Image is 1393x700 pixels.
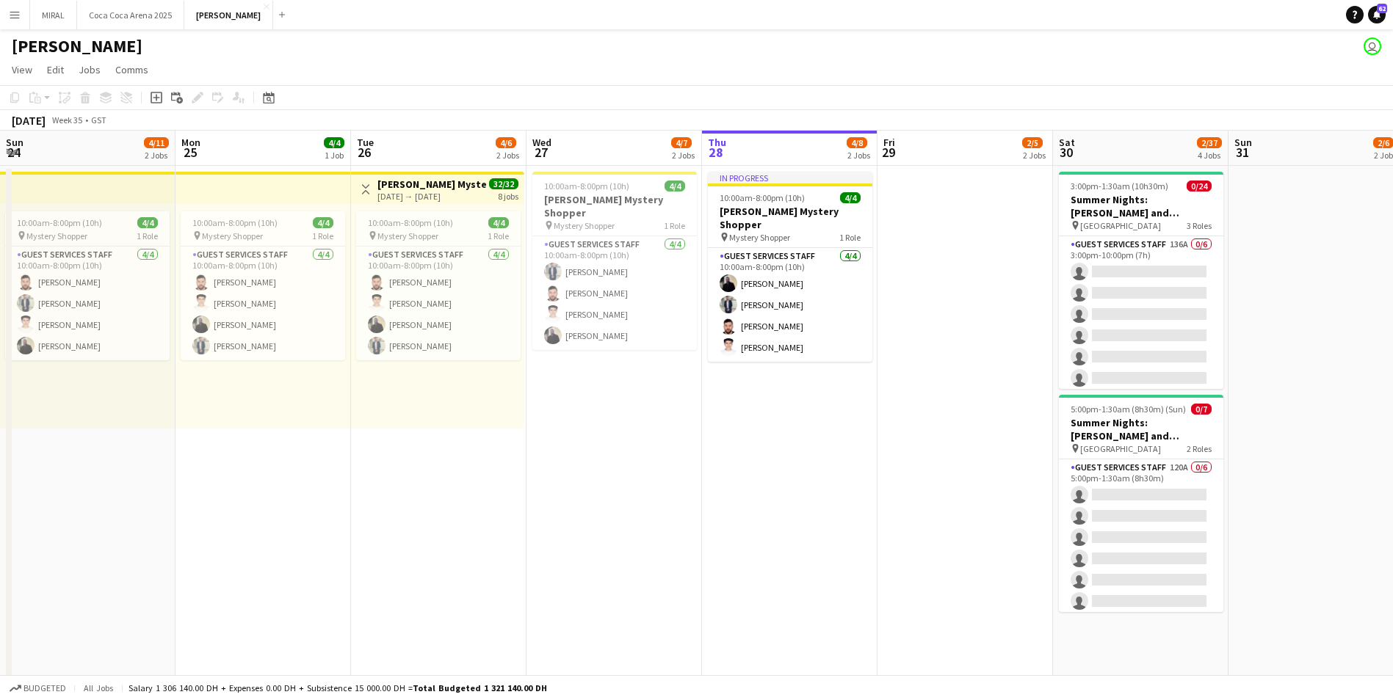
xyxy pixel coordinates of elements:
[77,1,184,29] button: Coca Coca Arena 2025
[1059,193,1223,219] h3: Summer Nights: [PERSON_NAME] and [PERSON_NAME] - External
[144,137,169,148] span: 4/11
[1198,150,1221,161] div: 4 Jobs
[202,230,263,241] span: Mystery Shopper
[73,60,106,79] a: Jobs
[23,683,66,693] span: Budgeted
[1364,37,1381,55] app-user-avatar: Kate Oliveros
[1059,395,1223,612] app-job-card: 5:00pm-1:30am (8h30m) (Sun)0/7Summer Nights: [PERSON_NAME] and [PERSON_NAME] - Internal [GEOGRAPH...
[115,63,148,76] span: Comms
[1071,181,1187,192] span: 3:00pm-1:30am (10h30m) (Sun)
[883,136,895,149] span: Fri
[544,181,629,192] span: 10:00am-8:00pm (10h)
[413,682,547,693] span: Total Budgeted 1 321 140.00 DH
[4,144,23,161] span: 24
[1023,150,1046,161] div: 2 Jobs
[179,144,200,161] span: 25
[1059,172,1223,389] app-job-card: 3:00pm-1:30am (10h30m) (Sun)0/24Summer Nights: [PERSON_NAME] and [PERSON_NAME] - External [GEOGRA...
[313,217,333,228] span: 4/4
[1232,144,1252,161] span: 31
[325,150,344,161] div: 1 Job
[1059,136,1075,149] span: Sat
[81,682,116,693] span: All jobs
[137,230,158,241] span: 1 Role
[5,247,170,360] app-card-role: Guest Services Staff4/410:00am-8:00pm (10h)[PERSON_NAME][PERSON_NAME][PERSON_NAME][PERSON_NAME]
[377,230,438,241] span: Mystery Shopper
[6,136,23,149] span: Sun
[708,172,872,362] app-job-card: In progress10:00am-8:00pm (10h)4/4[PERSON_NAME] Mystery Shopper Mystery Shopper1 RoleGuest Servic...
[664,220,685,231] span: 1 Role
[356,211,521,360] app-job-card: 10:00am-8:00pm (10h)4/4 Mystery Shopper1 RoleGuest Services Staff4/410:00am-8:00pm (10h)[PERSON_N...
[671,137,692,148] span: 4/7
[7,680,68,696] button: Budgeted
[184,1,273,29] button: [PERSON_NAME]
[708,248,872,362] app-card-role: Guest Services Staff4/410:00am-8:00pm (10h)[PERSON_NAME][PERSON_NAME][PERSON_NAME][PERSON_NAME]
[1080,443,1161,454] span: [GEOGRAPHIC_DATA]
[181,247,345,360] app-card-role: Guest Services Staff4/410:00am-8:00pm (10h)[PERSON_NAME][PERSON_NAME][PERSON_NAME][PERSON_NAME]
[1022,137,1043,148] span: 2/5
[181,211,345,360] app-job-card: 10:00am-8:00pm (10h)4/4 Mystery Shopper1 RoleGuest Services Staff4/410:00am-8:00pm (10h)[PERSON_N...
[129,682,547,693] div: Salary 1 306 140.00 DH + Expenses 0.00 DH + Subsistence 15 000.00 DH =
[706,144,726,161] span: 28
[377,178,487,191] h3: [PERSON_NAME] Mystery Shopper
[532,136,551,149] span: Wed
[847,137,867,148] span: 4/8
[109,60,154,79] a: Comms
[496,150,519,161] div: 2 Jobs
[1059,459,1223,616] app-card-role: Guest Services Staff120A0/65:00pm-1:30am (8h30m)
[1368,6,1386,23] a: 62
[1191,404,1212,415] span: 0/7
[847,150,870,161] div: 2 Jobs
[881,144,895,161] span: 29
[1187,220,1212,231] span: 3 Roles
[498,189,518,202] div: 8 jobs
[720,192,805,203] span: 10:00am-8:00pm (10h)
[488,230,509,241] span: 1 Role
[181,136,200,149] span: Mon
[708,205,872,231] h3: [PERSON_NAME] Mystery Shopper
[48,114,85,125] span: Week 35
[1071,404,1186,415] span: 5:00pm-1:30am (8h30m) (Sun)
[665,181,685,192] span: 4/4
[192,217,278,228] span: 10:00am-8:00pm (10h)
[840,192,861,203] span: 4/4
[41,60,70,79] a: Edit
[708,172,872,183] div: In progress
[137,217,158,228] span: 4/4
[1377,4,1387,13] span: 62
[17,217,102,228] span: 10:00am-8:00pm (10h)
[357,136,374,149] span: Tue
[1057,144,1075,161] span: 30
[532,172,697,350] app-job-card: 10:00am-8:00pm (10h)4/4[PERSON_NAME] Mystery Shopper Mystery Shopper1 RoleGuest Services Staff4/4...
[12,113,46,128] div: [DATE]
[5,211,170,360] app-job-card: 10:00am-8:00pm (10h)4/4 Mystery Shopper1 RoleGuest Services Staff4/410:00am-8:00pm (10h)[PERSON_N...
[12,35,142,57] h1: [PERSON_NAME]
[532,236,697,350] app-card-role: Guest Services Staff4/410:00am-8:00pm (10h)[PERSON_NAME][PERSON_NAME][PERSON_NAME][PERSON_NAME]
[377,191,487,202] div: [DATE] → [DATE]
[26,230,87,241] span: Mystery Shopper
[839,232,861,243] span: 1 Role
[1059,416,1223,442] h3: Summer Nights: [PERSON_NAME] and [PERSON_NAME] - Internal
[496,137,516,148] span: 4/6
[672,150,695,161] div: 2 Jobs
[91,114,106,125] div: GST
[1197,137,1222,148] span: 2/37
[1187,443,1212,454] span: 2 Roles
[489,178,518,189] span: 32/32
[356,247,521,360] app-card-role: Guest Services Staff4/410:00am-8:00pm (10h)[PERSON_NAME][PERSON_NAME][PERSON_NAME][PERSON_NAME]
[488,217,509,228] span: 4/4
[12,63,32,76] span: View
[312,230,333,241] span: 1 Role
[530,144,551,161] span: 27
[729,232,790,243] span: Mystery Shopper
[554,220,615,231] span: Mystery Shopper
[708,136,726,149] span: Thu
[6,60,38,79] a: View
[47,63,64,76] span: Edit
